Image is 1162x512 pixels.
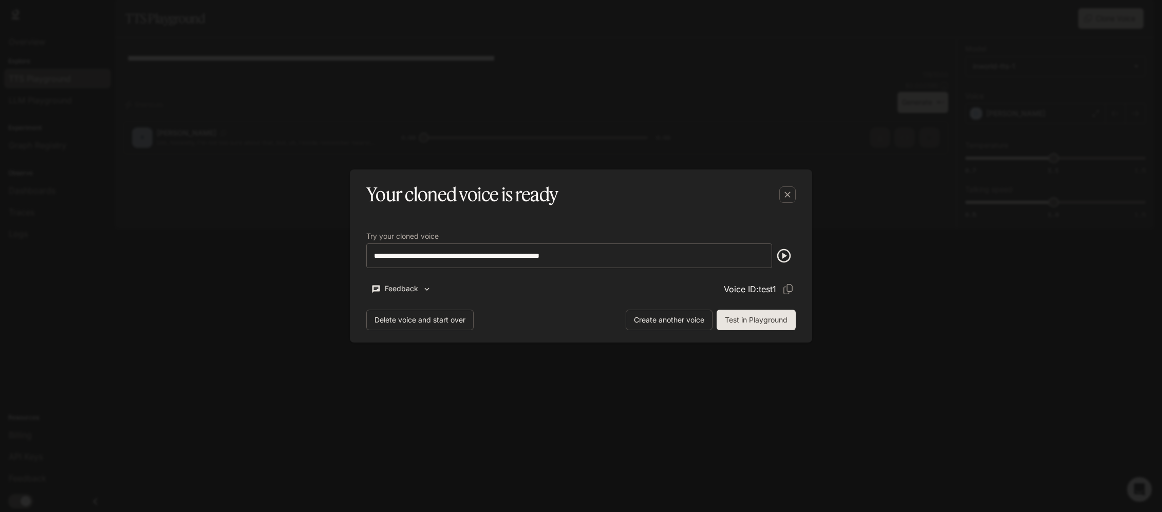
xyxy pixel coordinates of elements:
[717,310,796,330] button: Test in Playground
[366,310,474,330] button: Delete voice and start over
[366,280,436,297] button: Feedback
[366,182,558,207] h5: Your cloned voice is ready
[366,233,439,240] p: Try your cloned voice
[780,281,796,297] button: Copy Voice ID
[626,310,713,330] button: Create another voice
[724,283,776,295] p: Voice ID: test1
